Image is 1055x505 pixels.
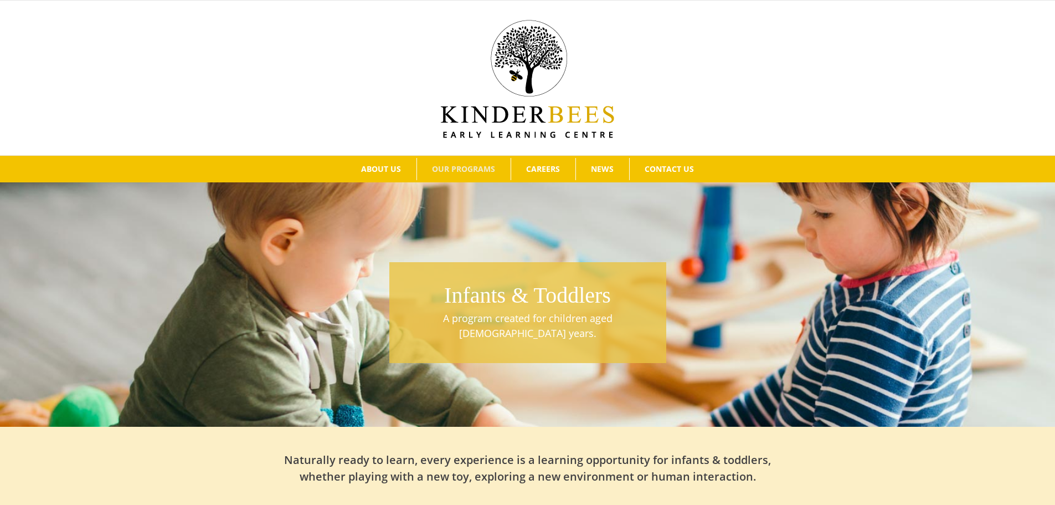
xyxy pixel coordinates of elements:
[526,165,560,173] span: CAREERS
[441,20,614,138] img: Kinder Bees Logo
[432,165,495,173] span: OUR PROGRAMS
[645,165,694,173] span: CONTACT US
[284,452,771,485] h2: Naturally ready to learn, every experience is a learning opportunity for infants & toddlers, whet...
[630,158,709,180] a: CONTACT US
[417,158,511,180] a: OUR PROGRAMS
[346,158,416,180] a: ABOUT US
[591,165,614,173] span: NEWS
[395,311,661,341] p: A program created for children aged [DEMOGRAPHIC_DATA] years.
[395,280,661,311] h1: Infants & Toddlers
[17,156,1038,182] nav: Main Menu
[361,165,401,173] span: ABOUT US
[576,158,629,180] a: NEWS
[511,158,575,180] a: CAREERS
